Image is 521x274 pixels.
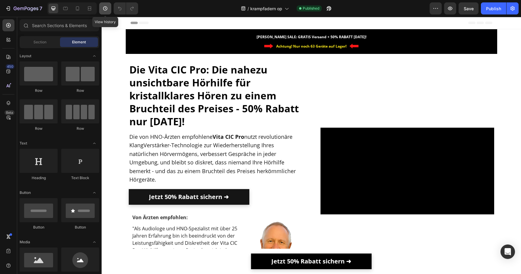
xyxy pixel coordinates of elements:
[102,17,521,274] iframe: Design area
[248,5,249,12] span: /
[20,141,27,146] span: Text
[111,116,143,123] strong: Vita CIC Pro
[31,208,142,244] p: "Als Audiologe und HNO-Spezialist mit über 25 Jahren Erfahrung bin ich beeindruckt von der Leistu...
[248,27,257,32] img: gempages_555675308238308595-b14f0b7d-20c2-4d4d-ba63-da19e26b9d5f.webp
[20,88,58,93] div: Row
[303,6,319,11] span: Published
[6,64,14,69] div: 450
[150,205,195,251] img: gempages_555675308238308595-1340178d-0ca9-4f29-9369-37acf79a42d6.png
[90,139,99,148] span: Toggle open
[481,2,506,14] button: Publish
[61,225,99,230] div: Button
[2,2,45,14] button: 7
[20,225,58,230] div: Button
[61,175,99,181] div: Text Block
[90,188,99,198] span: Toggle open
[61,126,99,131] div: Row
[20,190,31,195] span: Button
[459,2,478,14] button: Save
[61,88,99,93] div: Row
[114,2,138,14] div: Undo/Redo
[33,39,46,45] span: Section
[28,116,111,123] span: Die von HNO-Ärzten empfohlene
[39,5,42,12] p: 7
[163,27,172,31] img: 1730119388-arrow-left.png
[170,240,250,248] span: Jetzt 50% Rabatt sichern ➜
[464,6,474,11] span: Save
[20,239,30,245] span: Media
[28,46,197,111] strong: Die Vita CIC Pro: Die nahezu unsichtbare Hörhilfe für kristallklares Hören zu einem Bruchteil des...
[90,51,99,61] span: Toggle open
[20,19,99,31] input: Search Sections & Elements
[72,39,86,45] span: Element
[500,244,515,259] div: Open Intercom Messenger
[155,17,265,23] strong: [PERSON_NAME] SALE: GRATIS Versand + 50% RABATT [DATE]!
[20,126,58,131] div: Row
[20,175,58,181] div: Heading
[250,5,282,12] span: krampfadern op
[5,110,14,115] div: Beta
[27,172,148,188] a: Jetzt 50% Rabatt sichern ➜
[20,53,31,59] span: Layout
[150,237,270,252] a: Jetzt 50% Rabatt sichern ➜
[30,197,142,204] h2: Von Ärzten empfohlen:
[90,237,99,247] span: Toggle open
[175,27,245,32] strong: Achtung! Nur noch 63 Geräte auf Lager!
[219,111,393,198] video: Video
[486,5,501,12] div: Publish
[47,176,127,184] span: Jetzt 50% Rabatt sichern ➜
